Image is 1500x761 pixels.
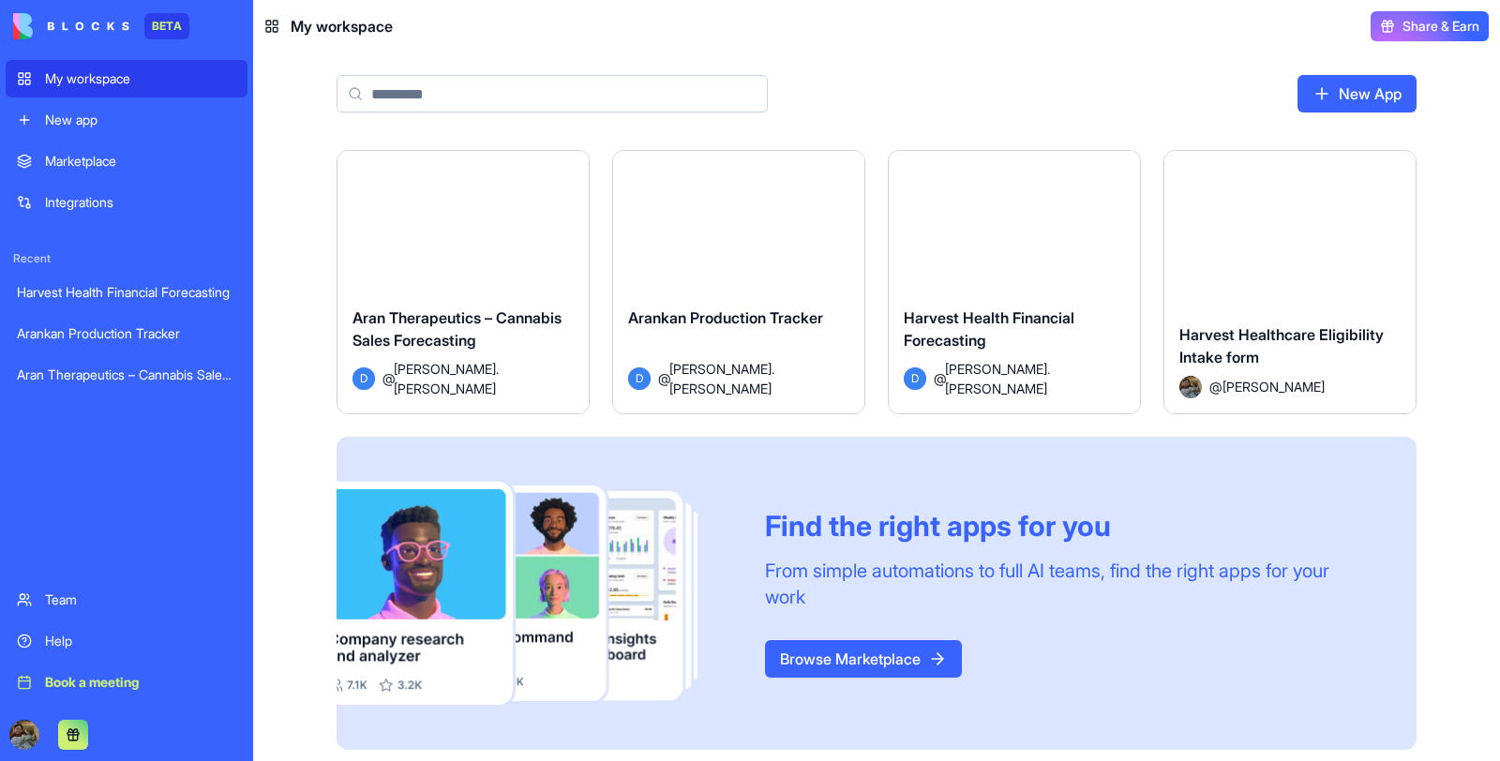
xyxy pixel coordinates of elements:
a: Aran Therapeutics – Cannabis Sales Forecasting [6,356,247,394]
div: Help [45,632,236,650]
button: Share & Earn [1371,11,1489,41]
div: Integrations [45,193,236,212]
span: @ [658,368,669,388]
span: My workspace [291,15,393,37]
a: New App [1297,75,1417,112]
img: Avatar [1179,376,1202,398]
span: @ [934,368,945,388]
div: New app [45,111,236,129]
a: Help [6,622,247,660]
a: Harvest Health Financial Forecasting [6,274,247,311]
span: Aran Therapeutics – Cannabis Sales Forecasting [352,308,562,350]
img: ACg8ocLckqTCADZMVyP0izQdSwexkWcE6v8a1AEXwgvbafi3xFy3vSx8=s96-c [9,720,39,750]
span: Share & Earn [1402,17,1479,36]
a: Integrations [6,184,247,221]
div: From simple automations to full AI teams, find the right apps for your work [765,558,1372,610]
a: Team [6,581,247,619]
span: Harvest Health Financial Forecasting [904,308,1074,350]
div: Harvest Health Financial Forecasting [17,283,236,302]
span: Arankan Production Tracker [628,308,823,327]
a: New app [6,101,247,139]
img: logo [13,13,129,39]
a: Marketplace [6,142,247,180]
a: Arankan Production Tracker [6,315,247,352]
div: BETA [144,13,189,39]
div: Marketplace [45,152,236,171]
a: BETA [13,13,189,39]
a: Harvest Healthcare Eligibility Intake formAvatar@[PERSON_NAME] [1163,150,1417,414]
span: [PERSON_NAME].[PERSON_NAME] [394,359,574,398]
a: Aran Therapeutics – Cannabis Sales ForecastingD@[PERSON_NAME].[PERSON_NAME] [337,150,590,414]
span: [PERSON_NAME] [1222,377,1325,396]
div: Find the right apps for you [765,509,1372,543]
div: Book a meeting [45,673,236,692]
img: Frame_181_egmpey.png [337,482,735,706]
span: D [628,367,651,390]
span: @ [382,368,394,388]
span: @ [1209,377,1222,396]
span: [PERSON_NAME].[PERSON_NAME] [669,359,849,398]
a: Browse Marketplace [765,640,962,678]
span: Recent [6,251,247,266]
div: Aran Therapeutics – Cannabis Sales Forecasting [17,366,236,384]
a: Arankan Production TrackerD@[PERSON_NAME].[PERSON_NAME] [612,150,865,414]
div: Team [45,590,236,609]
span: [PERSON_NAME].[PERSON_NAME] [945,359,1125,398]
a: Harvest Health Financial ForecastingD@[PERSON_NAME].[PERSON_NAME] [888,150,1141,414]
a: Book a meeting [6,664,247,701]
div: My workspace [45,69,236,88]
div: Arankan Production Tracker [17,324,236,343]
span: D [352,367,375,390]
span: D [904,367,926,390]
span: Harvest Healthcare Eligibility Intake form [1179,325,1384,366]
a: My workspace [6,60,247,97]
